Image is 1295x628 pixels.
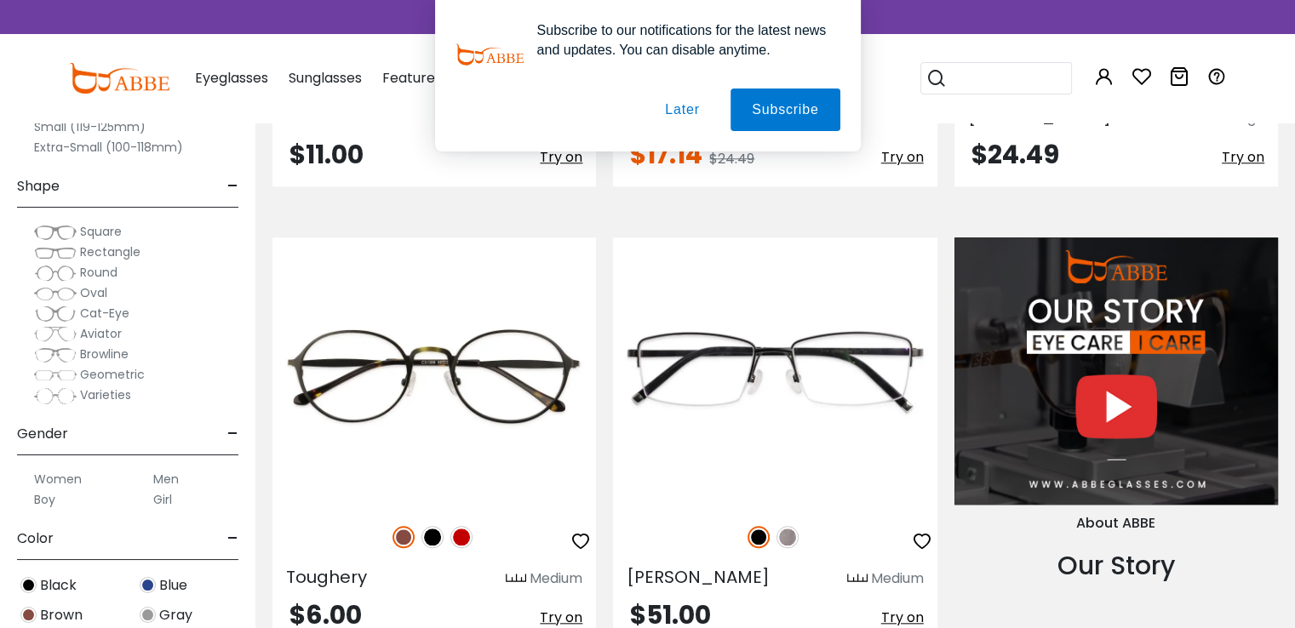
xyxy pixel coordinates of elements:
[153,489,172,510] label: Girl
[80,264,117,281] span: Round
[80,386,131,403] span: Varieties
[140,607,156,623] img: Gray
[80,345,129,363] span: Browline
[393,526,415,548] img: Brown
[421,526,444,548] img: Black
[34,387,77,405] img: Varieties.png
[20,607,37,623] img: Brown
[731,88,839,131] button: Subscribe
[34,367,77,384] img: Geometric.png
[847,573,868,585] img: size ruler
[748,526,770,548] img: Black
[971,136,1059,173] span: $24.49
[80,366,145,383] span: Geometric
[80,325,122,342] span: Aviator
[450,526,473,548] img: Red
[34,224,77,241] img: Square.png
[954,546,1278,585] div: Our Story
[272,237,596,507] img: Brown Toughery - Metal ,Adjust Nose Pads
[644,88,720,131] button: Later
[881,147,924,167] span: Try on
[20,577,37,593] img: Black
[40,575,77,596] span: Black
[286,565,367,589] span: Toughery
[80,243,140,260] span: Rectangle
[954,237,1278,505] img: About Us
[1222,147,1264,167] span: Try on
[871,568,924,589] div: Medium
[34,469,82,489] label: Women
[776,526,799,548] img: Gun
[159,605,192,625] span: Gray
[17,166,60,207] span: Shape
[17,414,68,454] span: Gender
[954,513,1278,534] div: About ABBE
[540,147,582,167] span: Try on
[80,284,107,301] span: Oval
[34,326,77,343] img: Aviator.png
[34,489,55,510] label: Boy
[540,608,582,627] span: Try on
[153,469,179,489] label: Men
[881,608,924,627] span: Try on
[227,414,238,454] span: -
[17,518,54,559] span: Color
[227,518,238,559] span: -
[40,605,83,625] span: Brown
[140,577,156,593] img: Blue
[34,285,77,302] img: Oval.png
[34,244,77,261] img: Rectangle.png
[1222,142,1264,173] button: Try on
[159,575,187,596] span: Blue
[34,265,77,282] img: Round.png
[80,305,129,322] span: Cat-Eye
[524,20,840,60] div: Subscribe to our notifications for the latest news and updates. You can disable anytime.
[506,573,526,585] img: size ruler
[613,237,937,507] img: Black Liam - Titanium ,Adjust Nose Pads
[34,305,77,323] img: Cat-Eye.png
[289,136,364,173] span: $11.00
[540,142,582,173] button: Try on
[881,142,924,173] button: Try on
[630,136,702,173] span: $17.14
[227,166,238,207] span: -
[709,149,754,168] span: $24.49
[627,565,770,589] span: [PERSON_NAME]
[530,568,582,589] div: Medium
[34,346,77,363] img: Browline.png
[456,20,524,88] img: notification icon
[80,223,122,240] span: Square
